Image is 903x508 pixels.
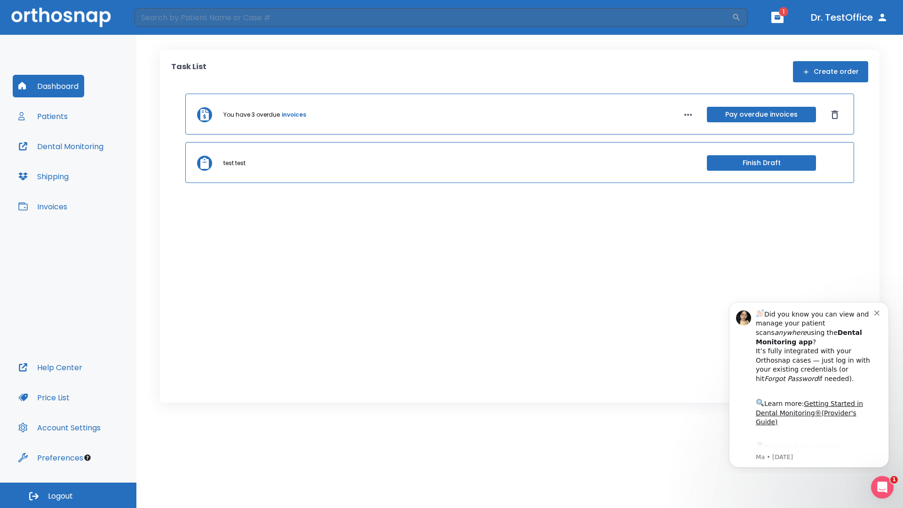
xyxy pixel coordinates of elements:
[223,111,280,119] p: You have 3 overdue
[827,107,842,122] button: Dismiss
[41,148,159,196] div: Download the app: | ​ Let us know if you need help getting started!
[48,491,73,501] span: Logout
[707,107,816,122] button: Pay overdue invoices
[13,195,73,218] button: Invoices
[871,476,894,499] iframe: Intercom live chat
[41,159,159,168] p: Message from Ma, sent 6w ago
[707,155,816,171] button: Finish Draft
[890,476,898,484] span: 1
[13,105,73,127] button: Patients
[282,111,306,119] a: invoices
[159,15,167,22] button: Dismiss notification
[171,61,206,82] p: Task List
[135,8,732,27] input: Search by Patient Name or Case #
[13,165,74,188] button: Shipping
[13,75,84,97] button: Dashboard
[13,135,109,158] button: Dental Monitoring
[779,7,788,16] span: 1
[13,446,89,469] button: Preferences
[223,159,246,167] p: test test
[13,416,106,439] button: Account Settings
[83,453,92,462] div: Tooltip anchor
[807,9,892,26] button: Dr. TestOffice
[41,150,125,167] a: App Store
[11,8,111,27] img: Orthosnap
[13,356,88,379] button: Help Center
[13,386,75,409] button: Price List
[715,294,903,473] iframe: Intercom notifications message
[793,61,868,82] button: Create order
